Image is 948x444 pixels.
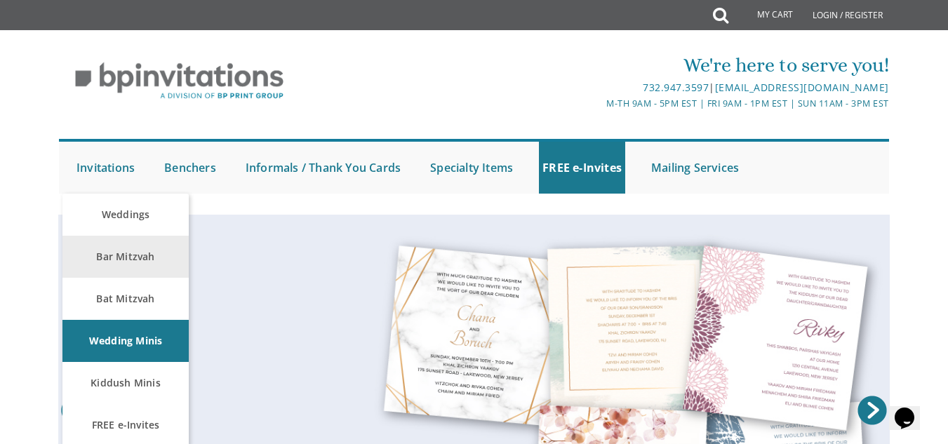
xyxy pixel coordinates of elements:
[161,142,220,194] a: Benchers
[727,1,803,29] a: My Cart
[855,393,890,428] a: Next
[715,81,889,94] a: [EMAIL_ADDRESS][DOMAIN_NAME]
[336,51,889,79] div: We're here to serve you!
[73,142,138,194] a: Invitations
[59,52,300,110] img: BP Invitation Loft
[336,79,889,96] div: |
[648,142,742,194] a: Mailing Services
[643,81,709,94] a: 732.947.3597
[539,142,625,194] a: FREE e-Invites
[62,320,189,362] a: Wedding Minis
[62,194,189,236] a: Weddings
[62,362,189,404] a: Kiddush Minis
[242,142,404,194] a: Informals / Thank You Cards
[62,278,189,320] a: Bat Mitzvah
[336,96,889,111] div: M-Th 9am - 5pm EST | Fri 9am - 1pm EST | Sun 11am - 3pm EST
[58,393,93,428] a: Prev
[889,388,934,430] iframe: chat widget
[427,142,516,194] a: Specialty Items
[62,236,189,278] a: Bar Mitzvah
